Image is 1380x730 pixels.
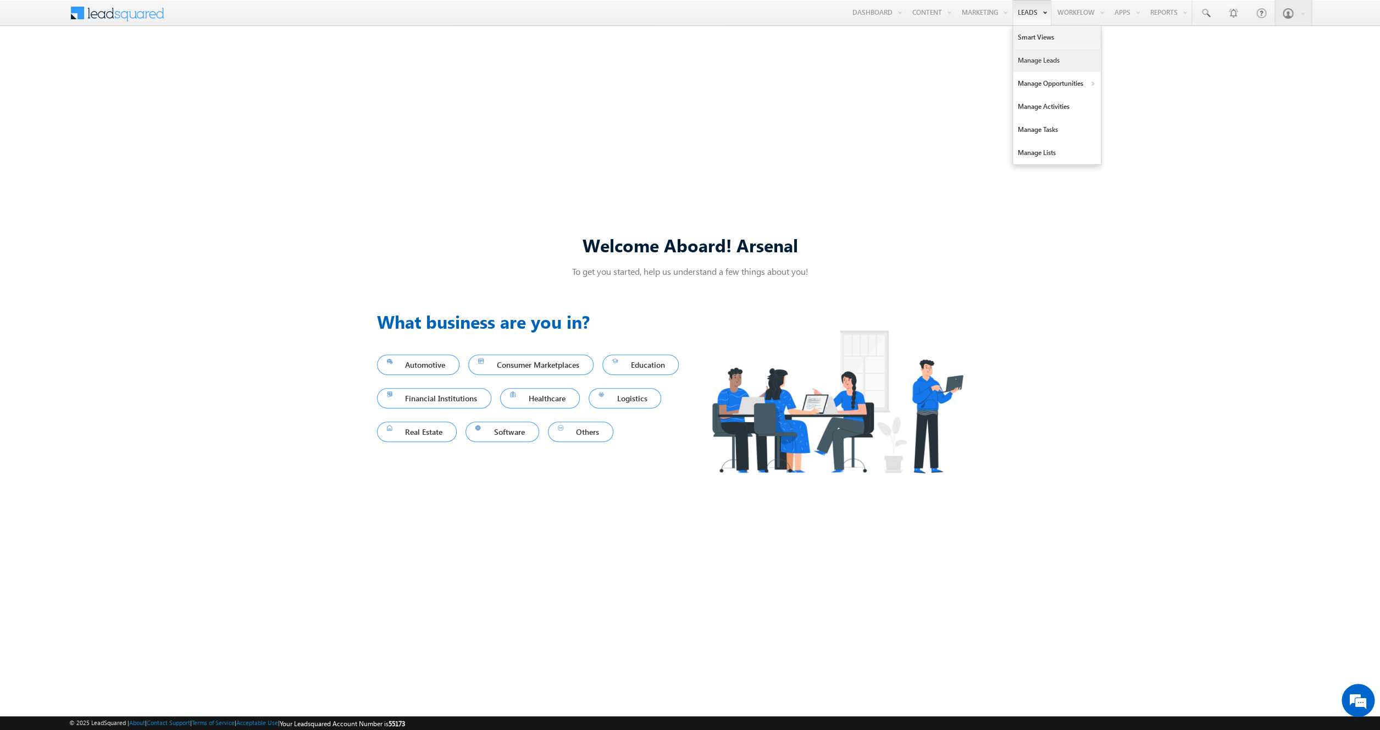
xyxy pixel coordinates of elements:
[236,719,278,726] a: Acceptable Use
[387,424,447,439] span: Real Estate
[1013,95,1101,118] a: Manage Activities
[280,719,405,727] span: Your Leadsquared Account Number is
[1013,72,1101,95] a: Manage Opportunities
[129,719,145,726] a: About
[1013,26,1101,49] a: Smart Views
[1013,49,1101,72] a: Manage Leads
[387,391,482,406] span: Financial Institutions
[377,308,690,335] h3: What business are you in?
[612,357,669,372] span: Education
[510,391,570,406] span: Healthcare
[1013,118,1101,141] a: Manage Tasks
[192,719,235,726] a: Terms of Service
[147,719,190,726] a: Contact Support
[387,357,450,372] span: Automotive
[389,719,405,727] span: 55173
[690,308,984,495] img: Industry.png
[475,424,529,439] span: Software
[478,357,584,372] span: Consumer Marketplaces
[1013,141,1101,164] a: Manage Lists
[598,391,652,406] span: Logistics
[69,718,405,728] span: © 2025 LeadSquared | | | | |
[558,424,604,439] span: Others
[377,233,1004,257] div: Welcome Aboard! Arsenal
[377,266,1004,277] p: To get you started, help us understand a few things about you!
